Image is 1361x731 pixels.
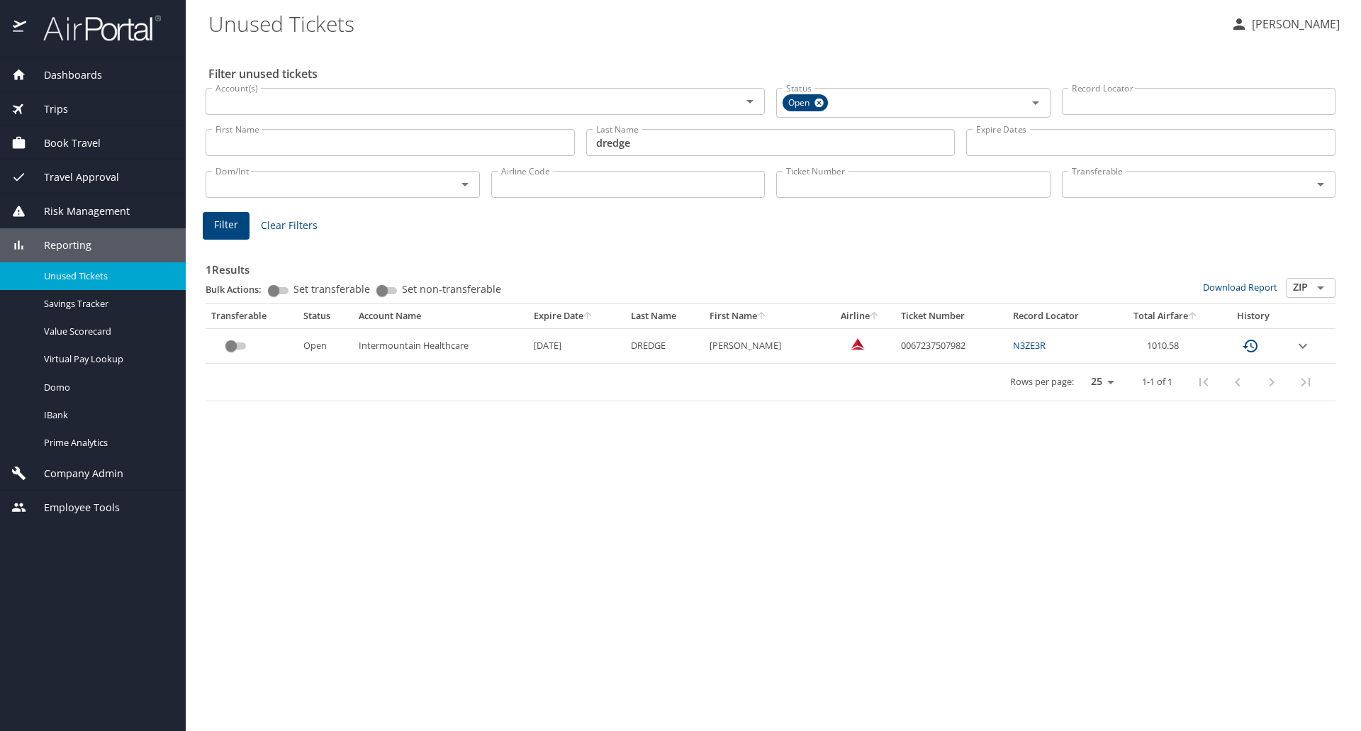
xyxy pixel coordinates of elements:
th: Airline [826,304,895,328]
button: Filter [203,212,250,240]
a: N3ZE3R [1013,339,1046,352]
table: custom pagination table [206,304,1335,401]
span: Domo [44,381,169,394]
span: Open [783,96,818,111]
span: Unused Tickets [44,269,169,283]
div: Open [783,94,828,111]
h2: Filter unused tickets [208,62,1338,85]
span: Trips [26,101,68,117]
td: Intermountain Healthcare [353,328,528,363]
img: icon-airportal.png [13,14,28,42]
span: Filter [214,216,238,234]
th: Account Name [353,304,528,328]
th: Ticket Number [895,304,1007,328]
span: IBank [44,408,169,422]
button: sort [870,312,880,321]
td: 1010.58 [1114,328,1218,363]
th: First Name [704,304,826,328]
button: sort [583,312,593,321]
div: Transferable [211,310,292,323]
h1: Unused Tickets [208,1,1219,45]
button: expand row [1294,337,1311,355]
a: Download Report [1203,281,1277,294]
button: Open [1026,93,1046,113]
span: Company Admin [26,466,123,481]
button: Clear Filters [255,213,323,239]
button: Open [740,91,760,111]
p: [PERSON_NAME] [1248,16,1340,33]
span: Dashboards [26,67,102,83]
th: Last Name [625,304,703,328]
span: Set non-transferable [402,284,501,294]
p: Rows per page: [1010,377,1074,386]
span: Travel Approval [26,169,119,185]
span: Prime Analytics [44,436,169,450]
h3: 1 Results [206,253,1335,278]
button: [PERSON_NAME] [1225,11,1345,37]
th: Total Airfare [1114,304,1218,328]
button: Open [1311,278,1331,298]
span: Book Travel [26,135,101,151]
button: sort [1188,312,1198,321]
span: Employee Tools [26,500,120,515]
select: rows per page [1080,372,1119,393]
td: Open [298,328,354,363]
img: Delta Airlines [851,337,865,351]
td: [PERSON_NAME] [704,328,826,363]
th: Status [298,304,354,328]
span: Savings Tracker [44,297,169,311]
td: 0067237507982 [895,328,1007,363]
span: Set transferable [293,284,370,294]
p: 1-1 of 1 [1142,377,1172,386]
p: Bulk Actions: [206,283,273,296]
th: History [1219,304,1289,328]
span: Risk Management [26,203,130,219]
td: DREDGE [625,328,703,363]
span: Value Scorecard [44,325,169,338]
img: airportal-logo.png [28,14,161,42]
td: [DATE] [528,328,626,363]
th: Expire Date [528,304,626,328]
button: Open [1311,174,1331,194]
span: Reporting [26,238,91,253]
span: Virtual Pay Lookup [44,352,169,366]
button: sort [757,312,767,321]
th: Record Locator [1007,304,1114,328]
button: Open [455,174,475,194]
span: Clear Filters [261,217,318,235]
